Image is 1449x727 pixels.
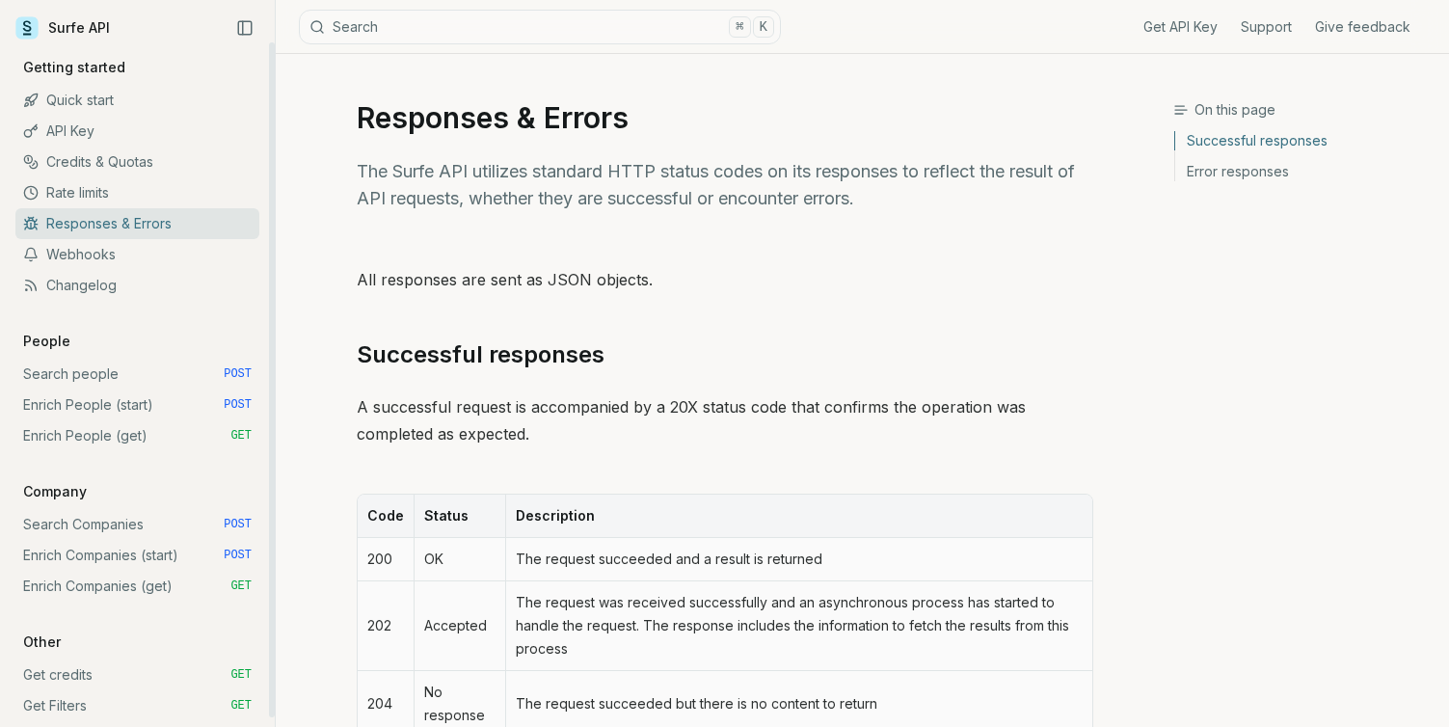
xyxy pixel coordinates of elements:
[357,100,1093,135] h1: Responses & Errors
[358,495,414,538] th: Code
[230,698,252,714] span: GET
[414,495,505,538] th: Status
[15,13,110,42] a: Surfe API
[729,16,750,38] kbd: ⌘
[357,339,604,370] a: Successful responses
[1175,131,1434,156] a: Successful responses
[1175,156,1434,181] a: Error responses
[505,581,1092,671] td: The request was received successfully and an asynchronous process has started to handle the reque...
[15,359,259,390] a: Search people POST
[414,581,505,671] td: Accepted
[357,266,1093,293] p: All responses are sent as JSON objects.
[230,667,252,683] span: GET
[414,538,505,581] td: OK
[1315,17,1410,37] a: Give feedback
[1173,100,1434,120] h3: On this page
[15,239,259,270] a: Webhooks
[15,116,259,147] a: API Key
[15,660,259,690] a: Get credits GET
[15,58,133,77] p: Getting started
[224,517,252,532] span: POST
[357,158,1093,212] p: The Surfe API utilizes standard HTTP status codes on its responses to reflect the result of API r...
[15,633,68,652] p: Other
[358,581,414,671] td: 202
[230,13,259,42] button: Collapse Sidebar
[357,393,1093,447] p: A successful request is accompanied by a 20X status code that confirms the operation was complete...
[358,538,414,581] td: 200
[15,690,259,721] a: Get Filters GET
[505,495,1092,538] th: Description
[15,571,259,602] a: Enrich Companies (get) GET
[1143,17,1218,37] a: Get API Key
[505,538,1092,581] td: The request succeeded and a result is returned
[299,10,781,44] button: Search⌘K
[15,420,259,451] a: Enrich People (get) GET
[15,208,259,239] a: Responses & Errors
[224,548,252,563] span: POST
[15,270,259,301] a: Changelog
[15,482,94,501] p: Company
[230,428,252,444] span: GET
[15,509,259,540] a: Search Companies POST
[224,366,252,382] span: POST
[15,540,259,571] a: Enrich Companies (start) POST
[230,579,252,594] span: GET
[15,147,259,177] a: Credits & Quotas
[1241,17,1292,37] a: Support
[15,85,259,116] a: Quick start
[753,16,774,38] kbd: K
[224,397,252,413] span: POST
[15,332,78,351] p: People
[15,177,259,208] a: Rate limits
[15,390,259,420] a: Enrich People (start) POST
